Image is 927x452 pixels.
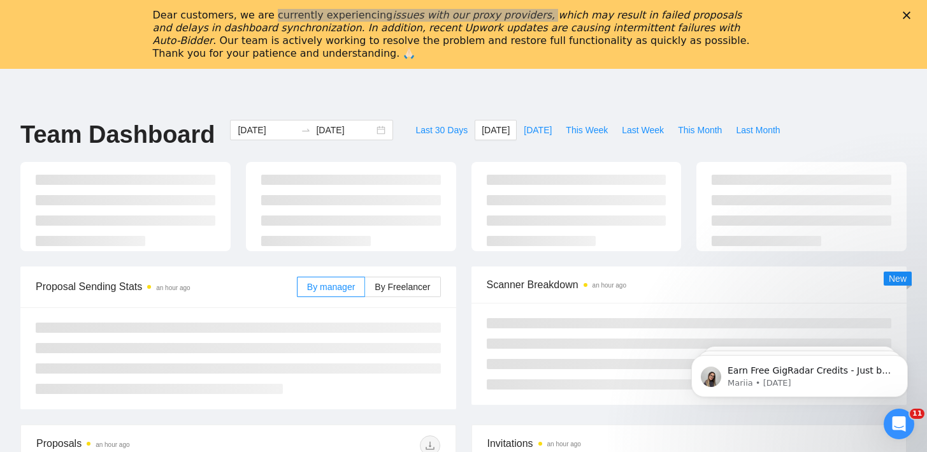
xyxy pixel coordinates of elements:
[889,273,907,284] span: New
[408,120,475,140] button: Last 30 Days
[96,441,129,448] time: an hour ago
[678,123,722,137] span: This Month
[910,409,924,419] span: 11
[153,9,742,47] i: issues with our proxy providers, which may result in failed proposals and delays in dashboard syn...
[884,409,914,439] iframe: Intercom live chat
[903,11,916,19] div: Close
[622,123,664,137] span: Last Week
[301,125,311,135] span: to
[671,120,729,140] button: This Month
[316,123,374,137] input: End date
[672,328,927,418] iframe: Intercom notifications message
[736,123,780,137] span: Last Month
[415,123,468,137] span: Last 30 Days
[566,123,608,137] span: This Week
[547,441,581,448] time: an hour ago
[375,282,430,292] span: By Freelancer
[482,123,510,137] span: [DATE]
[517,120,559,140] button: [DATE]
[615,120,671,140] button: Last Week
[729,120,787,140] button: Last Month
[301,125,311,135] span: swap-right
[487,277,892,293] span: Scanner Breakdown
[36,279,297,295] span: Proposal Sending Stats
[593,282,626,289] time: an hour ago
[559,120,615,140] button: This Week
[20,120,215,150] h1: Team Dashboard
[156,284,190,291] time: an hour ago
[487,435,891,451] span: Invitations
[307,282,355,292] span: By manager
[524,123,552,137] span: [DATE]
[238,123,296,137] input: Start date
[153,9,754,60] div: Dear customers, we are currently experiencing . Our team is actively working to resolve the probl...
[475,120,517,140] button: [DATE]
